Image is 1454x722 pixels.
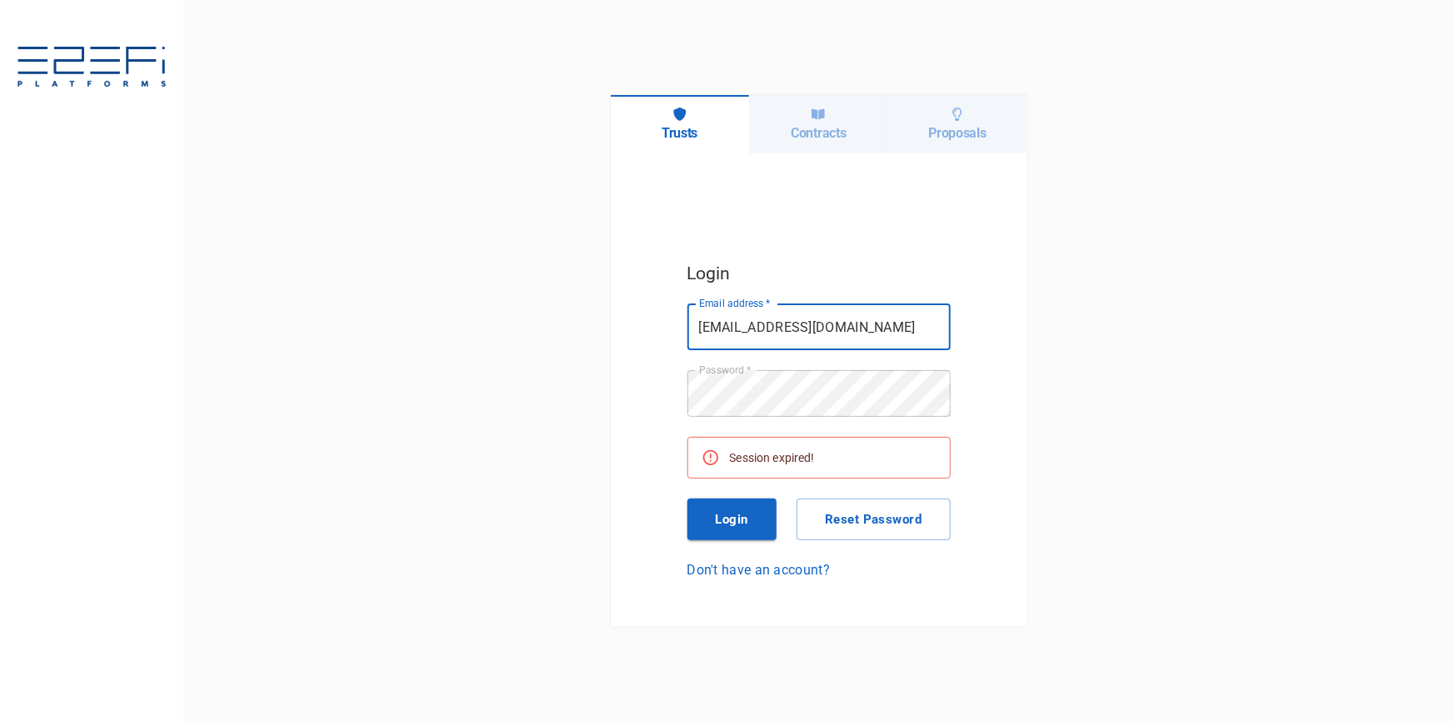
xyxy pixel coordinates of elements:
h5: Login [687,259,951,288]
h6: Trusts [662,125,697,141]
button: Login [687,499,777,540]
label: Email address [699,296,771,310]
button: Reset Password [797,499,950,540]
h6: Contracts [791,125,846,141]
div: Session expired! [730,443,815,473]
a: Don't have an account? [687,560,951,579]
h6: Proposals [929,125,987,141]
label: Password [699,363,751,377]
img: svg%3e [17,47,167,90]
